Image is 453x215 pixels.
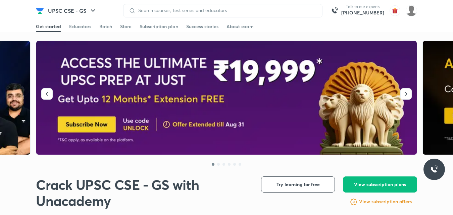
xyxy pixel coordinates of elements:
button: UPSC CSE - GS [44,4,101,17]
a: [PHONE_NUMBER] [341,9,384,16]
a: View subscription offers [359,198,412,206]
p: Talk to our experts [341,4,384,9]
img: Company Logo [36,7,44,15]
a: Get started [36,21,61,32]
a: Store [120,21,132,32]
h1: Crack UPSC CSE - GS with Unacademy [36,176,250,209]
a: Success stories [186,21,218,32]
span: Try learning for free [276,181,320,188]
input: Search courses, test series and educators [136,8,317,13]
a: Subscription plan [140,21,178,32]
span: View subscription plans [354,181,406,188]
h6: View subscription offers [359,198,412,205]
button: View subscription plans [343,176,417,193]
img: avatar [390,5,400,16]
a: Educators [69,21,91,32]
div: Subscription plan [140,23,178,30]
img: call-us [328,4,341,17]
button: Try learning for free [261,176,335,193]
a: Batch [99,21,112,32]
div: Success stories [186,23,218,30]
div: Educators [69,23,91,30]
img: ttu [430,165,438,173]
div: About exam [226,23,254,30]
a: About exam [226,21,254,32]
div: Batch [99,23,112,30]
div: Store [120,23,132,30]
div: Get started [36,23,61,30]
img: renuka [406,5,417,16]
